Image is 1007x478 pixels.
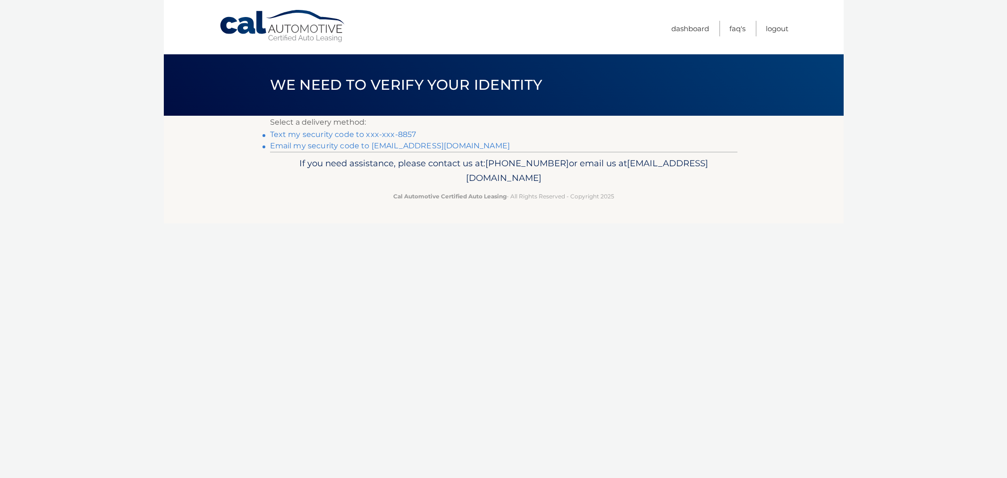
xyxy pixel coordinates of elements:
a: Dashboard [671,21,709,36]
a: Email my security code to [EMAIL_ADDRESS][DOMAIN_NAME] [270,141,510,150]
a: Logout [766,21,788,36]
span: [PHONE_NUMBER] [485,158,569,169]
a: FAQ's [729,21,745,36]
a: Cal Automotive [219,9,347,43]
p: Select a delivery method: [270,116,737,129]
strong: Cal Automotive Certified Auto Leasing [393,193,507,200]
p: - All Rights Reserved - Copyright 2025 [276,191,731,201]
a: Text my security code to xxx-xxx-8857 [270,130,416,139]
span: We need to verify your identity [270,76,542,94]
p: If you need assistance, please contact us at: or email us at [276,156,731,186]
